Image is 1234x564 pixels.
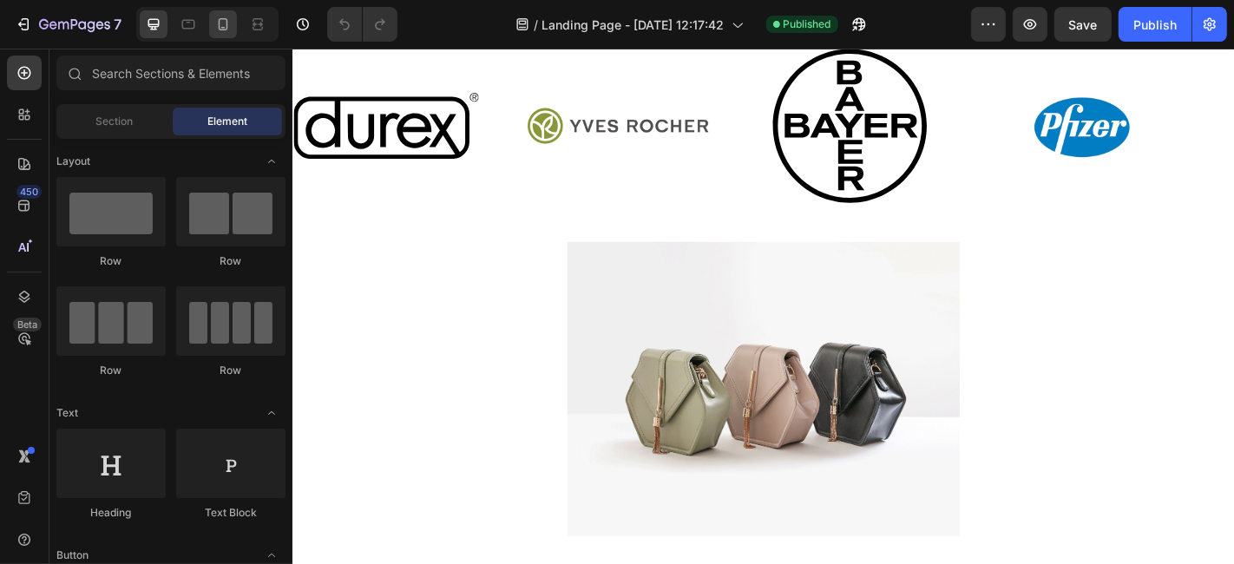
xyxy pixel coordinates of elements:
[784,16,831,32] span: Published
[56,505,166,521] div: Heading
[292,49,1234,564] iframe: Design area
[258,399,286,427] span: Toggle open
[176,363,286,378] div: Row
[304,213,738,539] img: image_demo.jpg
[114,14,121,35] p: 7
[56,154,90,169] span: Layout
[56,253,166,269] div: Row
[16,185,42,199] div: 450
[1133,16,1177,34] div: Publish
[56,363,166,378] div: Row
[176,505,286,521] div: Text Block
[771,28,975,143] img: [object Object]
[258,148,286,175] span: Toggle open
[542,16,725,34] span: Landing Page - [DATE] 12:17:42
[56,548,89,563] span: Button
[176,253,286,269] div: Row
[7,7,129,42] button: 7
[56,56,286,90] input: Search Sections & Elements
[96,114,134,129] span: Section
[535,16,539,34] span: /
[56,405,78,421] span: Text
[327,7,397,42] div: Undo/Redo
[13,318,42,331] div: Beta
[1069,17,1098,32] span: Save
[1119,7,1191,42] button: Publish
[207,114,247,129] span: Element
[1054,7,1112,42] button: Save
